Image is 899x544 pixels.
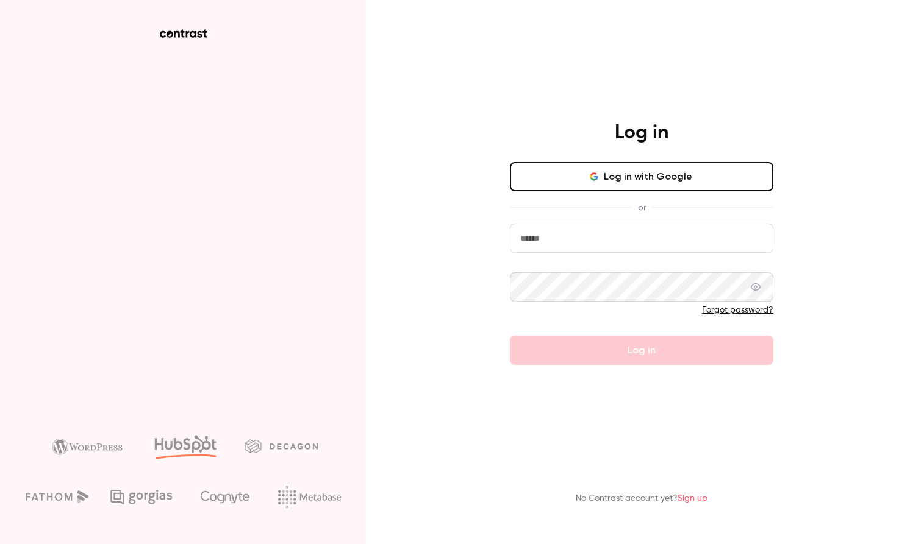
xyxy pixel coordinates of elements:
[576,492,707,505] p: No Contrast account yet?
[245,439,318,453] img: decagon
[702,306,773,314] a: Forgot password?
[615,121,668,145] h4: Log in
[510,162,773,191] button: Log in with Google
[632,201,652,214] span: or
[678,494,707,503] a: Sign up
